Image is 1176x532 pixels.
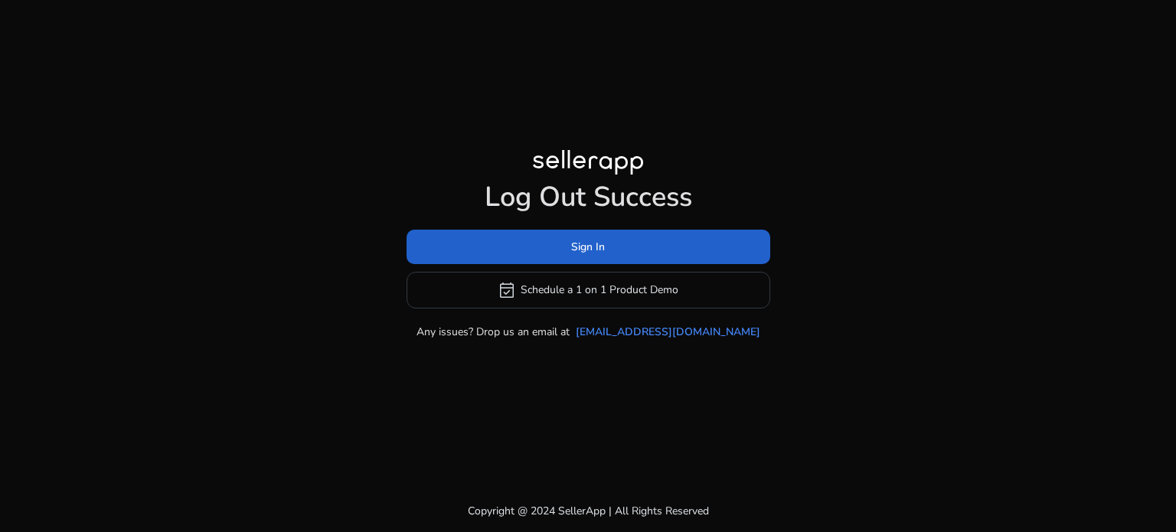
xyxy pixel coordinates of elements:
button: event_availableSchedule a 1 on 1 Product Demo [407,272,770,308]
h1: Log Out Success [407,181,770,214]
span: event_available [498,281,516,299]
span: Sign In [571,239,605,255]
button: Sign In [407,230,770,264]
a: [EMAIL_ADDRESS][DOMAIN_NAME] [576,324,760,340]
p: Any issues? Drop us an email at [416,324,570,340]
